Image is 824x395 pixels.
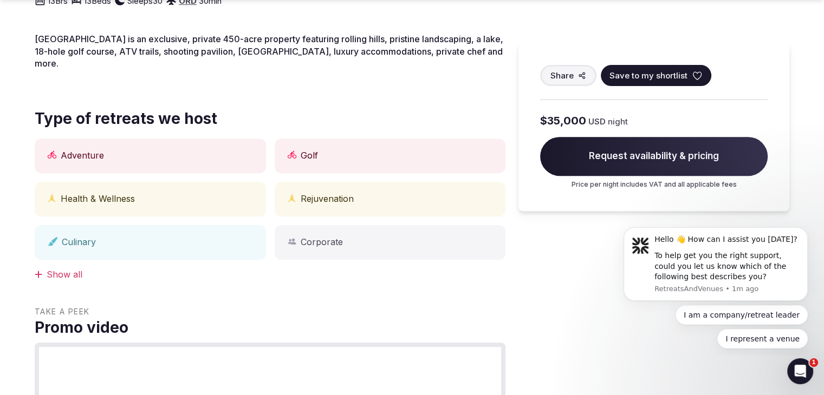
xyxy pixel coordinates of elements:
[601,65,711,86] button: Save to my shortlist
[550,70,574,81] span: Share
[540,65,596,86] button: Share
[540,180,768,189] p: Price per night includes VAT and all applicable fees
[35,317,505,338] span: Promo video
[540,113,586,128] span: $35,000
[588,116,606,127] span: USD
[35,268,505,280] div: Show all
[35,34,503,69] span: [GEOGRAPHIC_DATA] is an exclusive, private 450-acre property featuring rolling hills, pristine la...
[609,70,687,81] span: Save to my shortlist
[809,358,818,367] span: 1
[787,358,813,384] iframe: Intercom live chat
[607,219,824,355] iframe: Intercom notifications message
[540,137,768,176] span: Request availability & pricing
[35,108,217,129] span: Type of retreats we host
[608,116,628,127] span: night
[35,306,505,317] span: Take a peek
